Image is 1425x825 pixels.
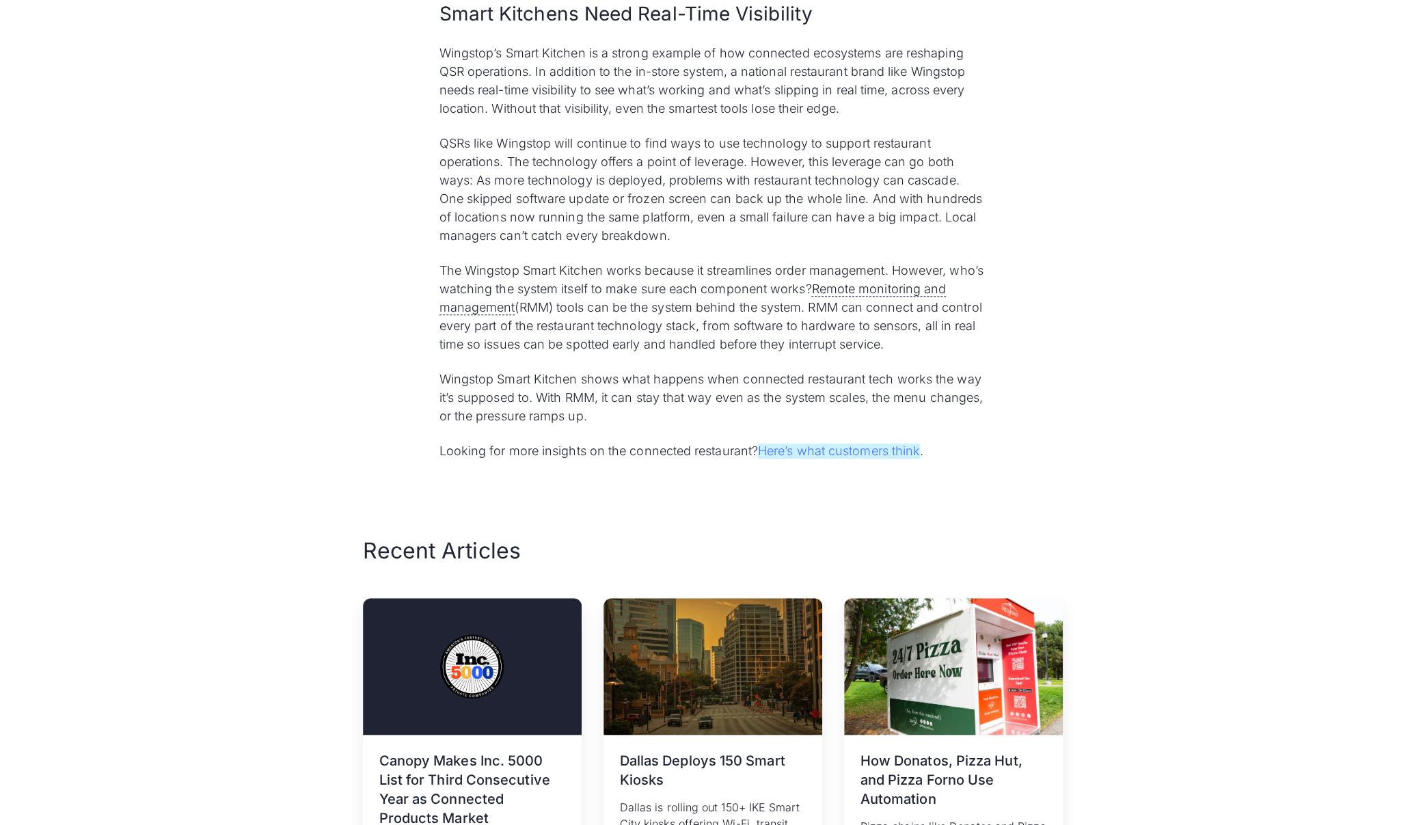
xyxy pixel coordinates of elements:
[439,1,986,27] h2: Smart Kitchens Need Real-Time Visibility
[439,261,986,353] p: The Wingstop Smart Kitchen works because it streamlines order management. However, who’s watching...
[439,44,986,118] p: Wingstop’s Smart Kitchen is a strong example of how connected ecosystems are reshaping QSR operat...
[363,537,521,565] h2: Recent Articles
[758,444,920,459] a: Here’s what customers think
[439,370,986,425] p: Wingstop Smart Kitchen shows what happens when connected restaurant tech works the way it’s suppo...
[439,134,986,245] p: QSRs like Wingstop will continue to find ways to use technology to support restaurant operations....
[620,751,806,789] h3: Dallas Deploys 150 Smart Kiosks
[439,442,986,460] p: Looking for more insights on the connected restaurant? .
[860,751,1046,809] h3: How Donatos, Pizza Hut, and Pizza Forno Use Automation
